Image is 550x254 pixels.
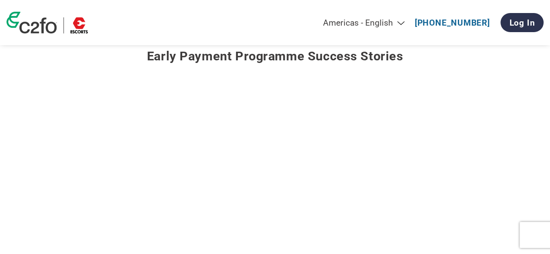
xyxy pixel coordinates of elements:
a: [PHONE_NUMBER] [415,18,490,28]
iframe: success video [275,95,530,249]
h3: Early payment programme success stories [21,27,529,74]
img: c2fo logo [7,12,57,33]
iframe: success video [21,95,275,249]
a: Log In [500,13,543,32]
img: Escorts Limited [70,17,88,33]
